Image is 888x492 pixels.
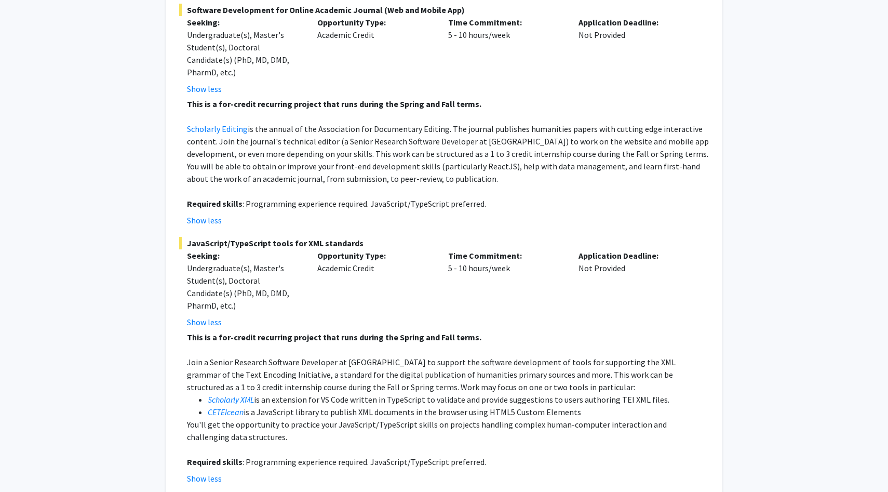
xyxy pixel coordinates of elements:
[187,457,243,467] strong: Required skills
[310,16,440,95] div: Academic Credit
[187,332,481,342] strong: This is a for-credit recurring project that runs during the Spring and Fall terms.
[187,418,709,443] p: You'll get the opportunity to practice your JavaScript/TypeScript skills on projects handling com...
[187,123,709,185] p: is the annual of the Association for Documentary Editing. The journal publishes humanities papers...
[187,472,222,485] button: Show less
[448,16,563,29] p: Time Commitment:
[208,406,709,418] li: is a JavaScript library to publish XML documents in the browser using HTML5 Custom Elements
[448,249,563,262] p: Time Commitment:
[187,262,302,312] div: Undergraduate(s), Master's Student(s), Doctoral Candidate(s) (PhD, MD, DMD, PharmD, etc.)
[571,16,701,95] div: Not Provided
[187,124,248,134] a: Scholarly Editing
[187,456,709,468] p: : Programming experience required. JavaScript/TypeScript preferred.
[187,198,243,209] strong: Required skills
[317,249,432,262] p: Opportunity Type:
[187,29,302,78] div: Undergraduate(s), Master's Student(s), Doctoral Candidate(s) (PhD, MD, DMD, PharmD, etc.)
[187,99,481,109] strong: This is a for-credit recurring project that runs during the Spring and Fall terms.
[578,16,693,29] p: Application Deadline:
[187,356,709,393] p: Join a Senior Research Software Developer at [GEOGRAPHIC_DATA] to support the software developmen...
[208,407,244,417] a: CETEIcean
[440,249,571,328] div: 5 - 10 hours/week
[440,16,571,95] div: 5 - 10 hours/week
[317,16,432,29] p: Opportunity Type:
[179,4,709,16] span: Software Development for Online Academic Journal (Web and Mobile App)
[179,237,709,249] span: JavaScript/TypeScript tools for XML standards
[187,197,709,210] p: : Programming experience required. JavaScript/TypeScript preferred.
[187,214,222,227] button: Show less
[187,316,222,328] button: Show less
[187,83,222,95] button: Show less
[571,249,701,328] div: Not Provided
[187,249,302,262] p: Seeking:
[8,445,44,484] iframe: Chat
[187,16,302,29] p: Seeking:
[208,393,709,406] li: is an extension for VS Code written in TypeScript to validate and provide suggestions to users au...
[310,249,440,328] div: Academic Credit
[208,394,254,405] a: Scholarly XML
[578,249,693,262] p: Application Deadline:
